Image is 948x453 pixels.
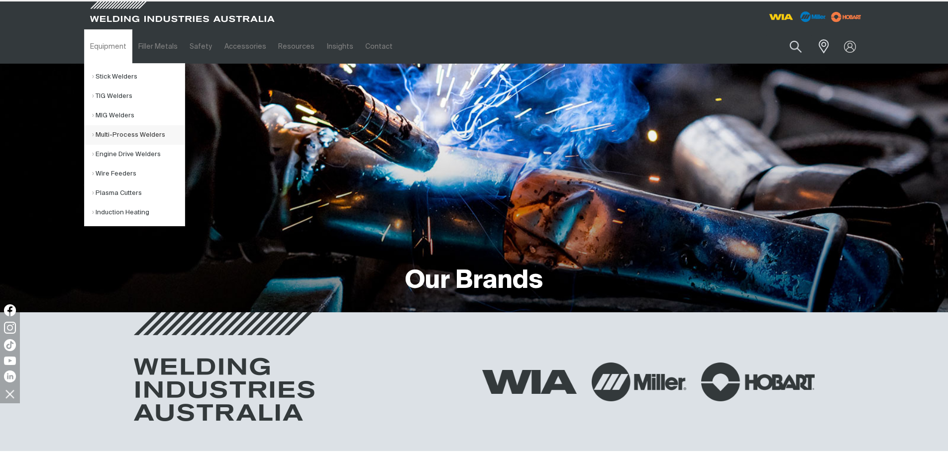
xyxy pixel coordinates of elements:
[4,339,16,351] img: TikTok
[4,322,16,334] img: Instagram
[92,164,185,183] a: Wire Feeders
[84,29,132,64] a: Equipment
[184,29,218,64] a: Safety
[405,265,543,297] h1: Our Brands
[4,357,16,365] img: YouTube
[218,29,272,64] a: Accessories
[828,9,864,24] img: miller
[132,29,184,64] a: Filler Metals
[766,35,812,58] input: Product name or item number...
[592,362,686,401] img: Miller
[4,370,16,382] img: LinkedIn
[92,145,185,164] a: Engine Drive Welders
[272,29,320,64] a: Resources
[92,67,185,87] a: Stick Welders
[701,362,815,401] img: Hobart
[779,35,813,58] button: Search products
[92,183,185,203] a: Plasma Cutters
[134,312,315,421] img: Welding Industries Australia
[4,304,16,316] img: Facebook
[84,29,669,64] nav: Main
[359,29,399,64] a: Contact
[84,63,185,226] ul: Equipment Submenu
[92,106,185,125] a: MIG Welders
[482,370,577,394] img: WIA
[92,125,185,145] a: Multi-Process Welders
[1,385,18,402] img: hide socials
[320,29,359,64] a: Insights
[92,203,185,222] a: Induction Heating
[92,87,185,106] a: TIG Welders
